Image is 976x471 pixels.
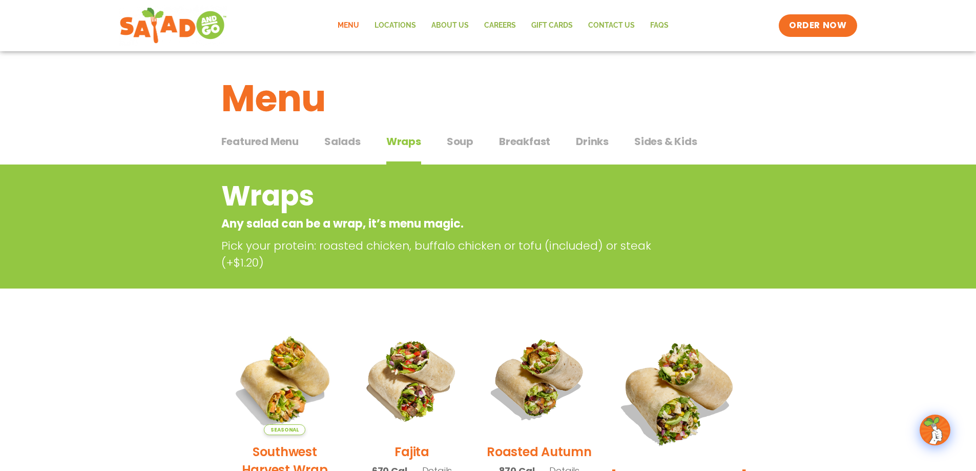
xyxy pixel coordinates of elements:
a: Menu [330,14,367,37]
span: Featured Menu [221,134,299,149]
span: Seasonal [264,424,305,435]
a: Careers [476,14,524,37]
a: Contact Us [580,14,642,37]
div: Tabbed content [221,130,755,165]
span: Drinks [576,134,609,149]
span: ORDER NOW [789,19,846,32]
a: GIFT CARDS [524,14,580,37]
span: Soup [447,134,473,149]
img: Product photo for Fajita Wrap [356,323,468,435]
h2: Fajita [394,443,429,461]
p: Pick your protein: roasted chicken, buffalo chicken or tofu (included) or steak (+$1.20) [221,237,677,271]
nav: Menu [330,14,676,37]
span: Breakfast [499,134,550,149]
img: Product photo for BBQ Ranch Wrap [611,323,747,460]
h2: Wraps [221,175,673,217]
h1: Menu [221,71,755,126]
img: new-SAG-logo-768×292 [119,5,227,46]
span: Wraps [386,134,421,149]
a: About Us [424,14,476,37]
a: Locations [367,14,424,37]
img: wpChatIcon [921,416,949,444]
img: Product photo for Southwest Harvest Wrap [229,323,341,435]
h2: Roasted Autumn [487,443,592,461]
span: Salads [324,134,361,149]
span: Sides & Kids [634,134,697,149]
a: ORDER NOW [779,14,857,37]
a: FAQs [642,14,676,37]
img: Product photo for Roasted Autumn Wrap [483,323,595,435]
p: Any salad can be a wrap, it’s menu magic. [221,215,673,232]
